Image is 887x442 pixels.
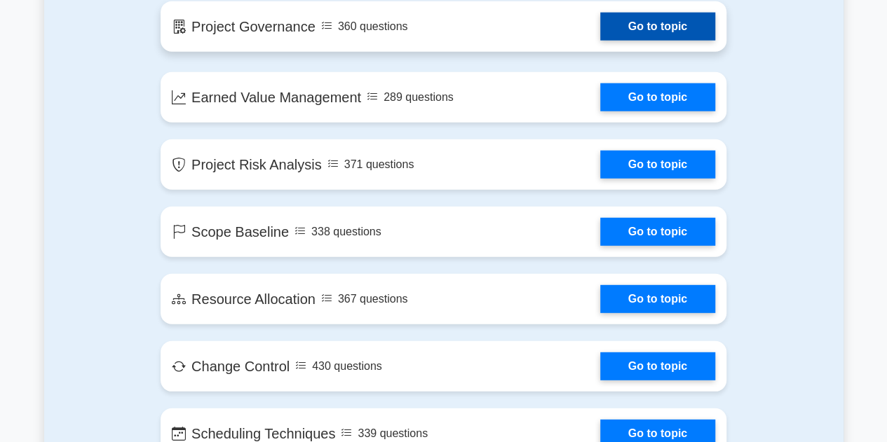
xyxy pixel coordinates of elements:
a: Go to topic [600,13,715,41]
a: Go to topic [600,285,715,313]
a: Go to topic [600,218,715,246]
a: Go to topic [600,352,715,380]
a: Go to topic [600,83,715,111]
a: Go to topic [600,151,715,179]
